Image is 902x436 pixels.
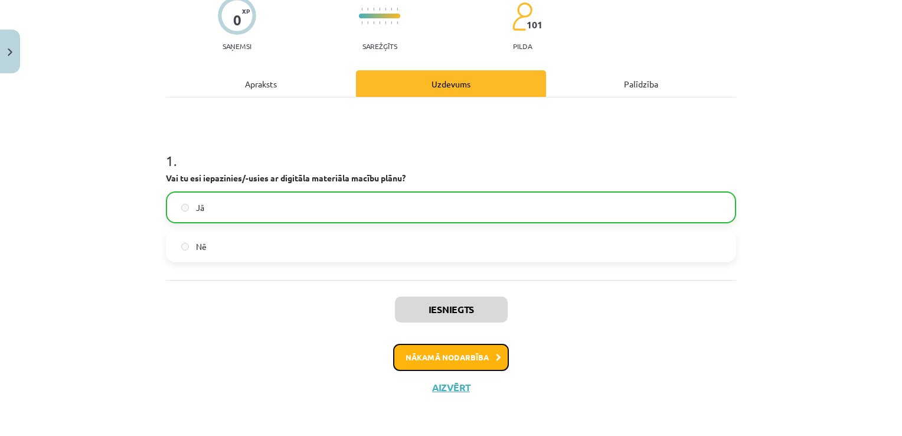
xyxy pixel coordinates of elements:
div: Apraksts [166,70,356,97]
button: Nākamā nodarbība [393,344,509,371]
img: icon-short-line-57e1e144782c952c97e751825c79c345078a6d821885a25fce030b3d8c18986b.svg [397,8,398,11]
img: icon-short-line-57e1e144782c952c97e751825c79c345078a6d821885a25fce030b3d8c18986b.svg [367,21,368,24]
img: students-c634bb4e5e11cddfef0936a35e636f08e4e9abd3cc4e673bd6f9a4125e45ecb1.svg [512,2,532,31]
img: icon-short-line-57e1e144782c952c97e751825c79c345078a6d821885a25fce030b3d8c18986b.svg [379,21,380,24]
div: Uzdevums [356,70,546,97]
img: icon-short-line-57e1e144782c952c97e751825c79c345078a6d821885a25fce030b3d8c18986b.svg [361,21,362,24]
button: Aizvērt [429,382,473,393]
button: Iesniegts [395,297,508,323]
img: icon-short-line-57e1e144782c952c97e751825c79c345078a6d821885a25fce030b3d8c18986b.svg [367,8,368,11]
h1: 1 . [166,132,736,168]
p: pilda [513,42,532,50]
img: icon-close-lesson-0947bae3869378f0d4975bcd49f059093ad1ed9edebbc8119c70593378902aed.svg [8,48,12,56]
span: 101 [527,19,542,30]
div: 0 [233,12,241,28]
img: icon-short-line-57e1e144782c952c97e751825c79c345078a6d821885a25fce030b3d8c18986b.svg [361,8,362,11]
img: icon-short-line-57e1e144782c952c97e751825c79c345078a6d821885a25fce030b3d8c18986b.svg [385,21,386,24]
input: Nē [181,243,189,250]
input: Jā [181,204,189,212]
span: Jā [196,201,204,214]
span: XP [242,8,250,14]
span: Nē [196,240,207,253]
img: icon-short-line-57e1e144782c952c97e751825c79c345078a6d821885a25fce030b3d8c18986b.svg [385,8,386,11]
div: Palīdzība [546,70,736,97]
img: icon-short-line-57e1e144782c952c97e751825c79c345078a6d821885a25fce030b3d8c18986b.svg [397,21,398,24]
img: icon-short-line-57e1e144782c952c97e751825c79c345078a6d821885a25fce030b3d8c18986b.svg [379,8,380,11]
img: icon-short-line-57e1e144782c952c97e751825c79c345078a6d821885a25fce030b3d8c18986b.svg [373,21,374,24]
img: icon-short-line-57e1e144782c952c97e751825c79c345078a6d821885a25fce030b3d8c18986b.svg [373,8,374,11]
img: icon-short-line-57e1e144782c952c97e751825c79c345078a6d821885a25fce030b3d8c18986b.svg [391,8,392,11]
img: icon-short-line-57e1e144782c952c97e751825c79c345078a6d821885a25fce030b3d8c18986b.svg [391,21,392,24]
p: Sarežģīts [362,42,397,50]
strong: Vai tu esi iepazinies/-usies ar digitāla materiāla macību plānu? [166,173,406,183]
p: Saņemsi [218,42,256,50]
